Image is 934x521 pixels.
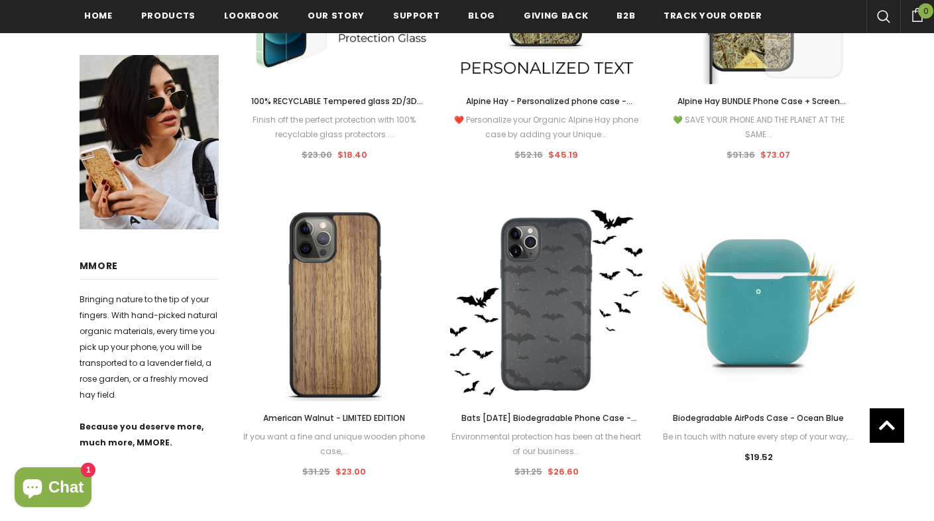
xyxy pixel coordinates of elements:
[662,411,854,426] a: Biodegradable AirPods Case - Ocean Blue
[466,95,632,121] span: Alpine Hay - Personalized phone case - Personalized gift
[308,9,365,22] span: Our Story
[727,148,755,161] span: $91.36
[335,465,366,478] span: $23.00
[450,94,642,109] a: Alpine Hay - Personalized phone case - Personalized gift
[224,9,279,22] span: Lookbook
[393,9,440,22] span: support
[514,148,543,161] span: $52.16
[677,95,846,121] span: Alpine Hay BUNDLE Phone Case + Screen Protector + Alpine Hay Wireless Charger
[239,411,431,426] a: American Walnut - LIMITED EDITION
[84,9,113,22] span: Home
[263,412,405,424] span: American Walnut - LIMITED EDITION
[662,430,854,444] div: Be in touch with nature every step of your way,...
[548,465,579,478] span: $26.60
[141,9,196,22] span: Products
[664,9,762,22] span: Track your order
[744,451,773,463] span: $19.52
[514,465,542,478] span: $31.25
[302,465,330,478] span: $31.25
[337,148,367,161] span: $18.40
[468,9,495,22] span: Blog
[616,9,635,22] span: B2B
[11,467,95,510] inbox-online-store-chat: Shopify online store chat
[450,411,642,426] a: Bats [DATE] Biodegradable Phone Case - Black
[302,148,332,161] span: $23.00
[450,113,642,142] div: ❤️ Personalize your Organic Alpine Hay phone case by adding your Unique...
[662,113,854,142] div: 💚 SAVE YOUR PHONE AND THE PLANET AT THE SAME...
[239,430,431,459] div: If you want a fine and unique wooden phone case,...
[80,259,119,272] span: MMORE
[918,3,933,19] span: 0
[662,94,854,109] a: Alpine Hay BUNDLE Phone Case + Screen Protector + Alpine Hay Wireless Charger
[524,9,588,22] span: Giving back
[760,148,790,161] span: $73.07
[900,6,934,22] a: 0
[673,412,844,424] span: Biodegradable AirPods Case - Ocean Blue
[80,292,219,403] p: Bringing nature to the tip of your fingers. With hand-picked natural organic materials, every tim...
[239,94,431,109] a: 100% RECYCLABLE Tempered glass 2D/3D screen protector
[450,430,642,459] div: Environmental protection has been at the heart of our business...
[461,412,637,438] span: Bats [DATE] Biodegradable Phone Case - Black
[548,148,578,161] span: $45.19
[251,95,423,121] span: 100% RECYCLABLE Tempered glass 2D/3D screen protector
[80,421,204,448] strong: Because you deserve more, much more, MMORE.
[239,113,431,142] div: Finish off the perfect protection with 100% recyclable glass protectors....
